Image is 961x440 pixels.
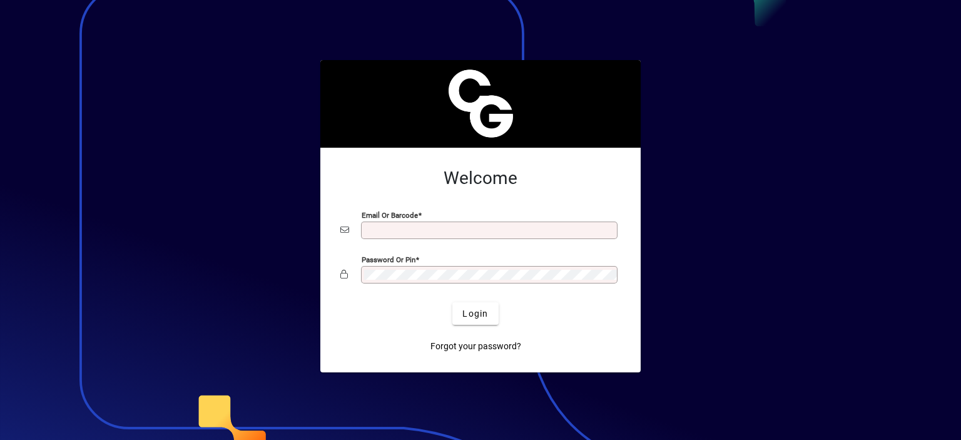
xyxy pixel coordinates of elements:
[362,211,418,220] mat-label: Email or Barcode
[425,335,526,357] a: Forgot your password?
[452,302,498,325] button: Login
[462,307,488,320] span: Login
[430,340,521,353] span: Forgot your password?
[340,168,621,189] h2: Welcome
[362,255,415,264] mat-label: Password or Pin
